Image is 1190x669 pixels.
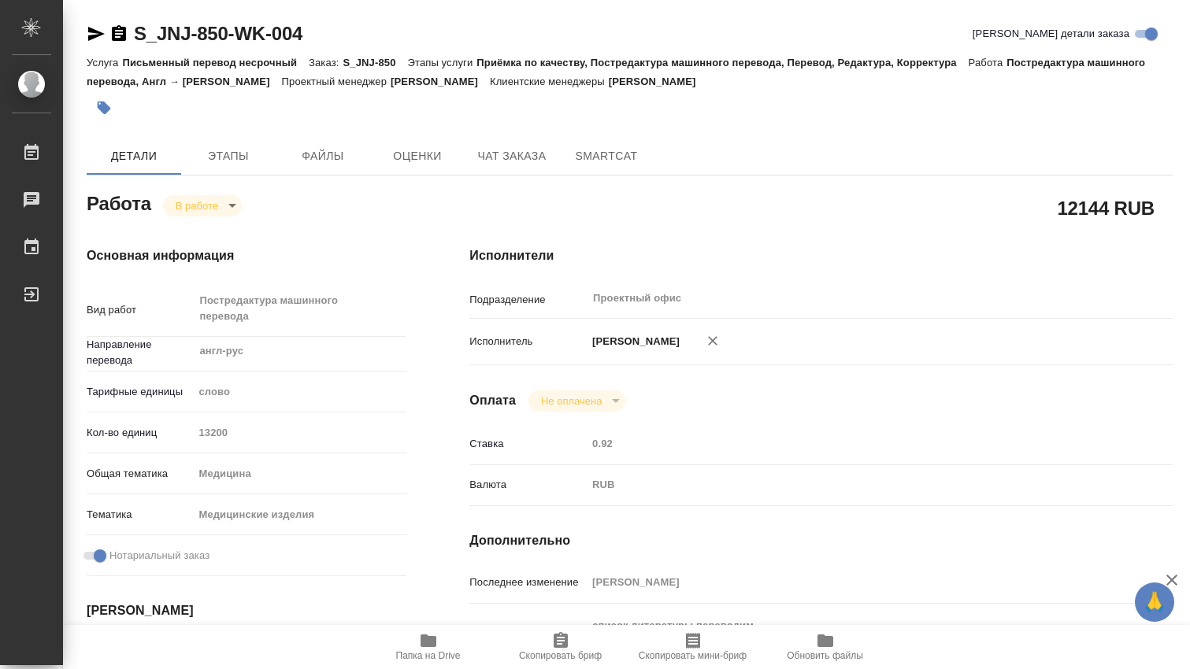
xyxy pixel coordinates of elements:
span: Этапы [191,146,266,166]
input: Пустое поле [587,571,1114,593]
span: Нотариальный заказ [109,548,209,564]
p: Ставка [469,436,587,452]
p: Клиентские менеджеры [490,76,609,87]
p: Тематика [87,507,193,523]
span: Обновить файлы [787,650,863,661]
button: Добавить тэг [87,91,121,125]
p: Последнее изменение [469,575,587,590]
span: Папка на Drive [396,650,461,661]
button: Скопировать бриф [495,625,627,669]
h4: Исполнители [469,246,1173,265]
p: Заказ: [309,57,343,68]
p: Услуга [87,57,122,68]
div: слово [193,379,406,405]
p: Направление перевода [87,337,193,368]
span: 🙏 [1141,586,1168,619]
p: Работа [969,57,1007,68]
h4: [PERSON_NAME] [87,601,406,620]
p: [PERSON_NAME] [587,334,680,349]
p: Вид работ [87,302,193,318]
h4: Основная информация [87,246,406,265]
p: [PERSON_NAME] [391,76,490,87]
span: Оценки [380,146,455,166]
p: Приёмка по качеству, Постредактура машинного перевода, Перевод, Редактура, Корректура [476,57,968,68]
input: Пустое поле [193,421,406,444]
button: 🙏 [1135,582,1174,622]
p: Исполнитель [469,334,587,349]
span: Чат заказа [474,146,550,166]
button: Скопировать мини-бриф [627,625,759,669]
button: Обновить файлы [759,625,892,669]
textarea: список литературы переводим под нот [587,612,1114,655]
span: Скопировать мини-бриф [639,650,747,661]
button: Удалить исполнителя [695,323,730,358]
button: Не оплачена [536,394,606,408]
div: Медицина [193,460,406,487]
p: [PERSON_NAME] [609,76,708,87]
button: В работе [171,199,223,213]
div: В работе [528,390,625,412]
p: Подразделение [469,292,587,308]
h2: 12144 RUB [1057,194,1155,221]
p: Этапы услуги [408,57,477,68]
h4: Дополнительно [469,531,1173,550]
span: Скопировать бриф [519,650,602,661]
div: В работе [163,195,242,216]
span: SmartCat [569,146,644,166]
button: Скопировать ссылку для ЯМессенджера [87,24,106,43]
h4: Оплата [469,391,516,410]
p: Тарифные единицы [87,384,193,400]
button: Скопировать ссылку [109,24,128,43]
span: [PERSON_NAME] детали заказа [973,26,1129,42]
input: Пустое поле [587,432,1114,455]
div: RUB [587,471,1114,498]
p: Проектный менеджер [282,76,391,87]
h2: Работа [87,188,151,216]
button: Папка на Drive [362,625,495,669]
a: S_JNJ-850-WK-004 [134,23,302,44]
p: Кол-во единиц [87,425,193,441]
p: Валюта [469,477,587,493]
span: Файлы [285,146,361,166]
p: Письменный перевод несрочный [122,57,309,68]
div: Медицинские изделия [193,501,406,528]
p: S_JNJ-850 [343,57,407,68]
p: Общая тематика [87,466,193,482]
span: Детали [96,146,172,166]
